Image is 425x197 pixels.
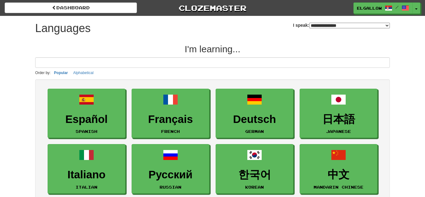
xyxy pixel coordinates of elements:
h3: Русский [135,169,206,181]
a: elgallow / [353,2,413,14]
small: Japanese [326,129,351,134]
a: РусскийRussian [132,144,209,194]
a: 한국어Korean [216,144,293,194]
small: French [161,129,180,134]
small: Spanish [76,129,97,134]
label: I speak: [293,22,390,28]
a: 日本語Japanese [300,89,377,138]
small: Italian [76,185,97,189]
a: ItalianoItalian [48,144,125,194]
small: Russian [160,185,181,189]
h1: Languages [35,22,91,35]
small: German [245,129,264,134]
h3: Français [135,113,206,125]
h3: Italiano [51,169,122,181]
select: I speak: [309,23,390,28]
small: Mandarin Chinese [314,185,363,189]
a: EspañolSpanish [48,89,125,138]
h3: 中文 [303,169,374,181]
a: dashboard [5,2,137,13]
h3: Deutsch [219,113,290,125]
h3: 日本語 [303,113,374,125]
small: Korean [245,185,264,189]
span: / [395,5,399,9]
span: elgallow [357,5,382,11]
a: FrançaisFrench [132,89,209,138]
button: Alphabetical [71,69,95,76]
a: 中文Mandarin Chinese [300,144,377,194]
a: Clozemaster [146,2,278,13]
h3: Español [51,113,122,125]
a: DeutschGerman [216,89,293,138]
h3: 한국어 [219,169,290,181]
h2: I'm learning... [35,44,390,54]
small: Order by: [35,71,51,75]
button: Popular [52,69,70,76]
